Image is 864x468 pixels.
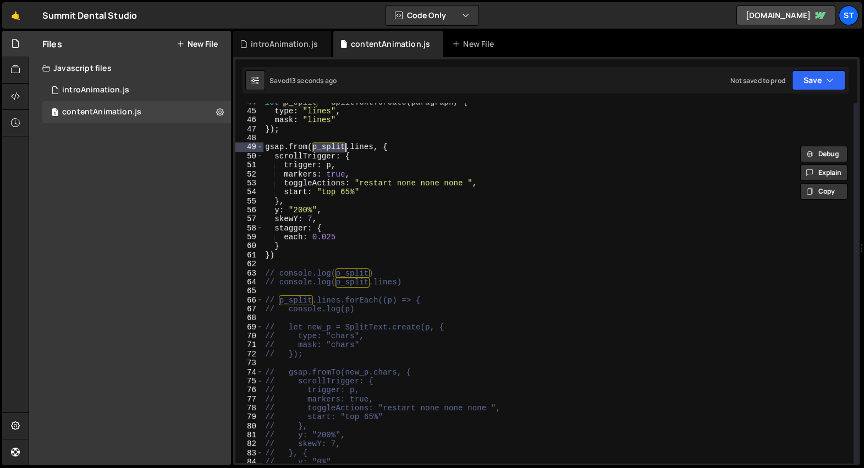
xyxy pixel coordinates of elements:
button: New File [177,40,218,48]
div: 49 [235,142,263,151]
a: 🤙 [2,2,29,29]
div: 67 [235,305,263,313]
div: Javascript files [29,57,231,79]
div: 16418/44452.js [42,101,231,123]
div: 74 [235,368,263,377]
div: 84 [235,458,263,466]
div: 58 [235,224,263,233]
div: 57 [235,214,263,223]
div: 47 [235,125,263,134]
button: Copy [800,183,848,200]
div: contentAnimation.js [62,107,141,117]
div: 69 [235,323,263,332]
div: 54 [235,188,263,196]
div: Saved [269,76,337,85]
div: 59 [235,233,263,241]
div: 46 [235,115,263,124]
h2: Files [42,38,62,50]
div: 13 seconds ago [289,76,337,85]
a: [DOMAIN_NAME] [736,5,835,25]
div: 78 [235,404,263,412]
button: Code Only [386,5,478,25]
div: 61 [235,251,263,260]
div: introAnimation.js [62,85,129,95]
div: 45 [235,107,263,115]
div: 66 [235,296,263,305]
div: 52 [235,170,263,179]
div: 71 [235,340,263,349]
div: 72 [235,350,263,359]
div: 62 [235,260,263,268]
div: 55 [235,197,263,206]
div: 73 [235,359,263,367]
div: 60 [235,241,263,250]
div: 63 [235,269,263,278]
div: 70 [235,332,263,340]
div: contentAnimation.js [351,38,430,49]
a: St [839,5,859,25]
div: 81 [235,431,263,439]
span: 1 [52,109,58,118]
div: introAnimation.js [251,38,318,49]
div: 48 [235,134,263,142]
button: Explain [800,164,848,181]
div: New File [452,38,498,49]
div: 83 [235,449,263,458]
button: Save [792,70,845,90]
div: 80 [235,422,263,431]
div: 76 [235,386,263,394]
div: 51 [235,161,263,169]
div: 56 [235,206,263,214]
div: 75 [235,377,263,386]
div: 50 [235,152,263,161]
button: Debug [800,146,848,162]
div: 68 [235,313,263,322]
div: 64 [235,278,263,287]
div: 77 [235,395,263,404]
div: 82 [235,439,263,448]
div: Summit Dental Studio [42,9,137,22]
div: 79 [235,412,263,421]
div: 16418/44451.js [42,79,231,101]
div: 53 [235,179,263,188]
div: Not saved to prod [730,76,785,85]
div: 65 [235,287,263,295]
